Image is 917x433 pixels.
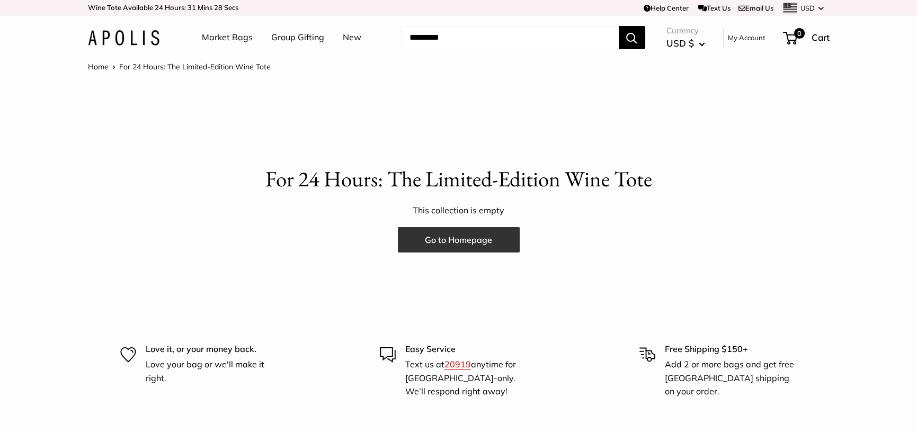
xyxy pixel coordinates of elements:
p: Text us at anytime for [GEOGRAPHIC_DATA]-only. We’ll respond right away! [405,358,538,399]
span: 28 [214,3,222,12]
span: Secs [224,3,238,12]
a: New [343,30,361,46]
span: Currency [666,23,705,38]
span: 0 [794,28,804,39]
a: Home [88,62,109,71]
span: USD [800,4,815,12]
p: Love it, or your money back. [146,342,278,356]
a: Group Gifting [271,30,324,46]
nav: Breadcrumb [88,60,271,74]
span: For 24 Hours: The Limited-Edition Wine Tote [119,62,271,71]
button: USD $ [666,35,705,52]
a: Help Center [644,4,689,12]
a: 0 Cart [784,29,830,46]
input: Search... [401,26,619,49]
p: Love your bag or we'll make it right. [146,358,278,385]
img: Apolis [88,30,159,46]
p: Easy Service [405,342,538,356]
a: My Account [728,31,765,44]
span: Mins [198,3,212,12]
span: Cart [812,32,830,43]
a: Email Us [738,4,773,12]
button: Search [619,26,645,49]
p: This collection is empty [88,203,830,219]
a: Go to Homepage [398,227,520,252]
p: Add 2 or more bags and get free [GEOGRAPHIC_DATA] shipping on your order. [665,358,797,399]
a: 20919 [444,359,471,369]
span: 31 [188,3,196,12]
p: For 24 Hours: The Limited-Edition Wine Tote [88,164,830,195]
a: Market Bags [202,30,253,46]
a: Text Us [698,4,731,12]
span: USD $ [666,38,694,49]
p: Free Shipping $150+ [665,342,797,356]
